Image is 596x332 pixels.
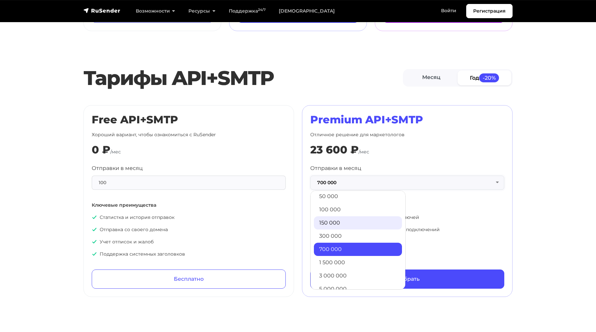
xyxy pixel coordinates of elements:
[434,4,463,18] a: Войти
[92,238,286,245] p: Учет отписок и жалоб
[92,226,286,233] p: Отправка со своего домена
[129,4,182,18] a: Возможности
[310,202,504,209] p: Все что входит в «Free», плюс:
[314,216,402,229] a: 150 000
[92,164,143,172] label: Отправки в месяц
[314,203,402,216] a: 100 000
[92,251,97,257] img: icon-ok.svg
[310,176,504,190] button: 700 000
[314,243,402,256] a: 700 000
[314,190,402,203] a: 50 000
[314,256,402,269] a: 1 500 000
[92,214,286,221] p: Статистка и история отправок
[83,7,121,14] img: RuSender
[458,70,511,85] a: Год
[310,131,504,138] p: Отличное решение для маркетологов
[310,270,504,289] a: Выбрать
[310,164,361,172] label: Отправки в месяц
[310,144,359,156] div: 23 600 ₽
[92,131,286,138] p: Хороший вариант, чтобы ознакомиться с RuSender
[314,229,402,243] a: 300 000
[310,190,406,290] ul: 700 000
[310,226,504,233] p: Неограниченное количество SMTP подключений
[83,66,403,90] h2: Тарифы API+SMTP
[310,238,504,245] p: Приоритетная поддержка
[404,70,458,85] a: Месяц
[222,4,272,18] a: Поддержка24/7
[92,270,286,289] a: Бесплатно
[314,282,402,296] a: 5 000 000
[310,113,504,126] h2: Premium API+SMTP
[310,214,504,221] p: Неограниченное количество API ключей
[92,144,110,156] div: 0 ₽
[479,73,499,82] span: -20%
[92,215,97,220] img: icon-ok.svg
[92,251,286,258] p: Поддержка системных заголовков
[359,149,369,155] span: /мес
[314,269,402,282] a: 3 000 000
[92,227,97,232] img: icon-ok.svg
[92,202,286,209] p: Ключевые преимущества
[110,149,121,155] span: /мес
[182,4,222,18] a: Ресурсы
[92,113,286,126] h2: Free API+SMTP
[272,4,341,18] a: [DEMOGRAPHIC_DATA]
[258,8,266,12] sup: 24/7
[92,239,97,244] img: icon-ok.svg
[466,4,513,18] a: Регистрация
